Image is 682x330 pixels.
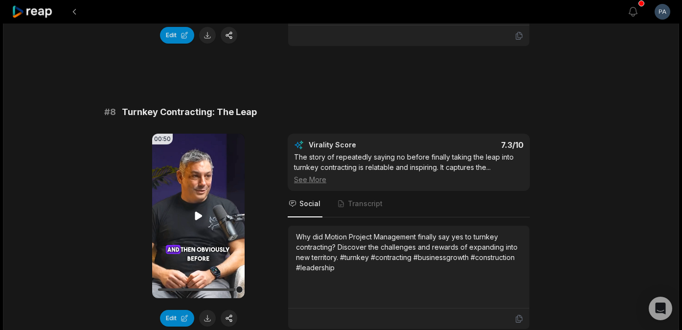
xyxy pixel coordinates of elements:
[152,134,245,298] video: Your browser does not support mp4 format.
[299,199,320,209] span: Social
[104,105,116,119] span: # 8
[649,297,672,320] div: Open Intercom Messenger
[294,152,523,185] div: The story of repeatedly saying no before finally taking the leap into turnkey contracting is rela...
[122,105,257,119] span: Turnkey Contracting: The Leap
[288,191,530,217] nav: Tabs
[296,232,522,273] div: Why did Motion Project Management finally say yes to turnkey contracting? Discover the challenges...
[160,27,194,44] button: Edit
[419,140,524,150] div: 7.3 /10
[294,174,523,185] div: See More
[309,140,414,150] div: Virality Score
[348,199,383,209] span: Transcript
[160,310,194,327] button: Edit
